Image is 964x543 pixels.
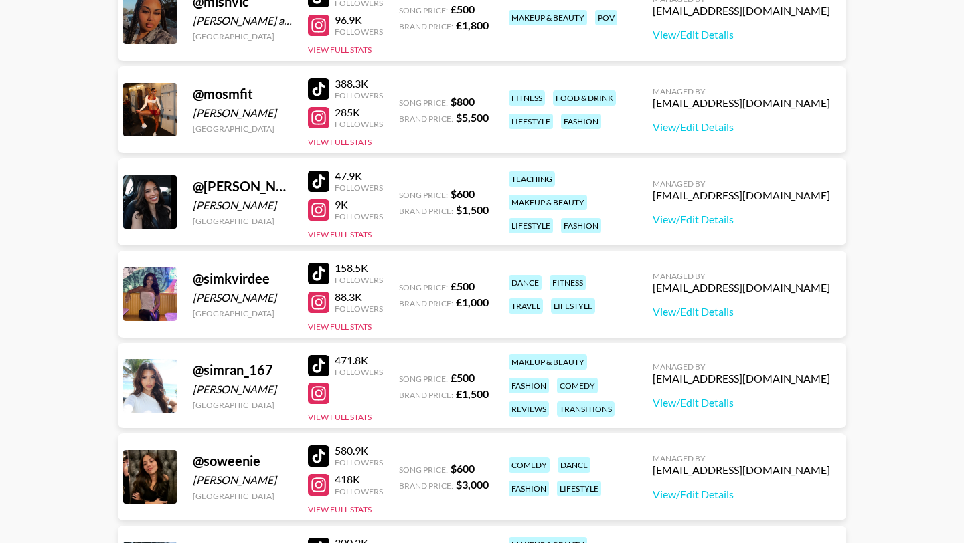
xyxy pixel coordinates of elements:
div: fashion [509,481,549,496]
div: reviews [509,401,549,417]
div: 388.3K [335,77,383,90]
div: Managed By [653,362,830,372]
div: Managed By [653,453,830,463]
a: View/Edit Details [653,396,830,409]
strong: $ 600 [451,187,475,200]
button: View Full Stats [308,322,372,332]
strong: £ 500 [451,371,475,384]
div: lifestyle [509,114,553,129]
div: fashion [561,218,601,233]
span: Brand Price: [399,21,453,31]
div: fitness [550,275,586,290]
div: pov [595,10,617,25]
div: [PERSON_NAME] [193,473,292,487]
div: @ simran_167 [193,362,292,378]
div: [GEOGRAPHIC_DATA] [193,308,292,318]
span: Song Price: [399,465,448,475]
strong: £ 1,000 [456,296,489,308]
a: View/Edit Details [653,28,830,41]
strong: £ 1,500 [456,387,489,400]
a: View/Edit Details [653,487,830,501]
div: comedy [557,378,598,393]
div: Followers [335,275,383,285]
div: food & drink [553,90,616,106]
strong: $ 600 [451,462,475,475]
div: @ soweenie [193,453,292,469]
strong: $ 800 [451,95,475,108]
button: View Full Stats [308,412,372,422]
span: Song Price: [399,98,448,108]
div: 9K [335,198,383,211]
div: 158.5K [335,261,383,275]
span: Brand Price: [399,298,453,308]
div: [PERSON_NAME] [193,199,292,212]
div: Followers [335,27,383,37]
div: Managed By [653,86,830,96]
span: Song Price: [399,374,448,384]
strong: £ 500 [451,280,475,292]
div: [EMAIL_ADDRESS][DOMAIN_NAME] [653,96,830,110]
div: dance [558,457,590,473]
div: [PERSON_NAME] and [PERSON_NAME] [193,14,292,27]
strong: £ 500 [451,3,475,15]
div: 88.3K [335,290,383,304]
button: View Full Stats [308,137,372,147]
div: Followers [335,211,383,221]
div: Managed By [653,179,830,189]
div: @ mosmfit [193,86,292,102]
div: Followers [335,457,383,467]
div: @ [PERSON_NAME].[PERSON_NAME] [193,178,292,195]
div: fitness [509,90,545,106]
button: View Full Stats [308,504,372,514]
div: lifestyle [557,481,601,496]
div: Followers [335,183,383,193]
div: [GEOGRAPHIC_DATA] [193,491,292,501]
button: View Full Stats [308,45,372,55]
div: makeup & beauty [509,195,587,210]
div: 47.9K [335,169,383,183]
div: [GEOGRAPHIC_DATA] [193,400,292,410]
span: Song Price: [399,5,448,15]
div: Managed By [653,271,830,281]
div: fashion [561,114,601,129]
a: View/Edit Details [653,213,830,226]
div: 471.8K [335,354,383,367]
div: [EMAIL_ADDRESS][DOMAIN_NAME] [653,372,830,385]
div: [GEOGRAPHIC_DATA] [193,31,292,41]
div: 418K [335,473,383,486]
span: Brand Price: [399,390,453,400]
div: Followers [335,119,383,129]
div: [GEOGRAPHIC_DATA] [193,216,292,226]
div: 580.9K [335,444,383,457]
div: 285K [335,106,383,119]
div: @ simkvirdee [193,270,292,287]
div: [EMAIL_ADDRESS][DOMAIN_NAME] [653,281,830,294]
span: Song Price: [399,190,448,200]
div: Followers [335,304,383,314]
div: [EMAIL_ADDRESS][DOMAIN_NAME] [653,463,830,477]
strong: £ 1,800 [456,19,489,31]
div: [GEOGRAPHIC_DATA] [193,124,292,134]
a: View/Edit Details [653,305,830,318]
strong: $ 1,500 [456,203,489,216]
div: 96.9K [335,13,383,27]
div: makeup & beauty [509,10,587,25]
span: Song Price: [399,282,448,292]
div: dance [509,275,542,290]
a: View/Edit Details [653,120,830,134]
div: makeup & beauty [509,354,587,370]
strong: $ 5,500 [456,111,489,124]
div: fashion [509,378,549,393]
div: [PERSON_NAME] [193,291,292,304]
div: [PERSON_NAME] [193,383,292,396]
div: [EMAIL_ADDRESS][DOMAIN_NAME] [653,189,830,202]
button: View Full Stats [308,229,372,239]
span: Brand Price: [399,481,453,491]
div: teaching [509,171,555,187]
div: lifestyle [551,298,595,314]
strong: $ 3,000 [456,478,489,491]
div: transitions [557,401,615,417]
span: Brand Price: [399,206,453,216]
div: travel [509,298,543,314]
div: lifestyle [509,218,553,233]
